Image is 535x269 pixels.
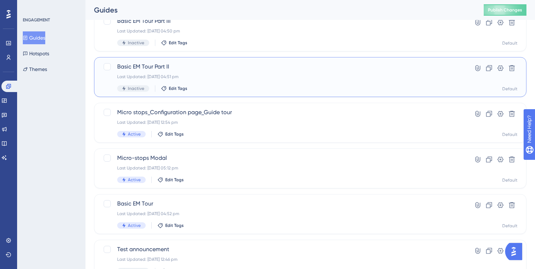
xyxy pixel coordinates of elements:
[117,62,446,71] span: Basic EM Tour Part II
[502,177,518,183] div: Default
[94,5,466,15] div: Guides
[165,223,184,228] span: Edit Tags
[502,132,518,137] div: Default
[502,223,518,229] div: Default
[117,165,446,171] div: Last Updated: [DATE] 05:12 pm
[117,28,446,34] div: Last Updated: [DATE] 04:50 pm
[117,120,446,125] div: Last Updated: [DATE] 12:54 pm
[165,131,184,137] span: Edit Tags
[128,177,141,183] span: Active
[157,177,184,183] button: Edit Tags
[117,108,446,117] span: Micro stops_Configuration page_Guide tour
[128,86,144,91] span: Inactive
[505,241,526,262] iframe: UserGuiding AI Assistant Launcher
[502,40,518,46] div: Default
[117,154,446,162] span: Micro-stops Modal
[17,2,45,10] span: Need Help?
[128,223,141,228] span: Active
[23,47,49,60] button: Hotspots
[117,245,446,254] span: Test announcement
[169,40,187,46] span: Edit Tags
[23,31,45,44] button: Guides
[157,131,184,137] button: Edit Tags
[488,7,522,13] span: Publish Changes
[117,17,446,25] span: Basic EM Tour Part III
[161,86,187,91] button: Edit Tags
[157,223,184,228] button: Edit Tags
[117,211,446,217] div: Last Updated: [DATE] 04:52 pm
[117,74,446,80] div: Last Updated: [DATE] 04:51 pm
[128,40,144,46] span: Inactive
[128,131,141,137] span: Active
[117,257,446,262] div: Last Updated: [DATE] 12:46 pm
[169,86,187,91] span: Edit Tags
[165,177,184,183] span: Edit Tags
[161,40,187,46] button: Edit Tags
[502,86,518,92] div: Default
[117,199,446,208] span: Basic EM Tour
[23,17,50,23] div: ENGAGEMENT
[484,4,526,16] button: Publish Changes
[23,63,47,76] button: Themes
